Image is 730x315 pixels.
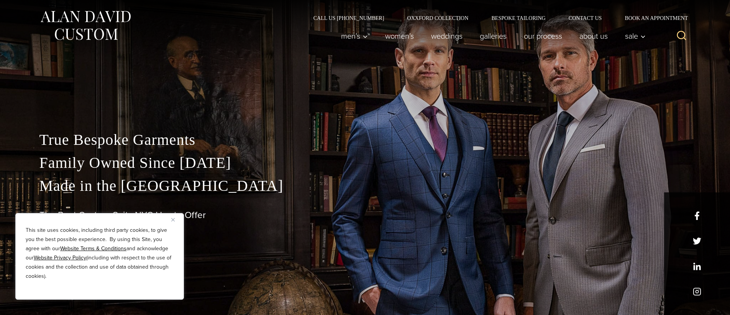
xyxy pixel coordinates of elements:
span: Sale [625,32,646,40]
a: About Us [571,28,616,44]
a: weddings [422,28,471,44]
button: Close [171,215,180,224]
a: Call Us [PHONE_NUMBER] [302,15,396,21]
a: Women’s [376,28,422,44]
a: Book an Appointment [613,15,691,21]
nav: Primary Navigation [332,28,650,44]
span: Men’s [341,32,368,40]
nav: Secondary Navigation [302,15,691,21]
a: Oxxford Collection [395,15,480,21]
a: Website Privacy Policy [34,254,86,262]
a: Contact Us [557,15,614,21]
button: View Search Form [673,27,691,45]
img: Close [171,218,175,221]
h1: The Best Custom Suits NYC Has to Offer [39,210,691,221]
p: This site uses cookies, including third party cookies, to give you the best possible experience. ... [26,226,174,281]
a: Website Terms & Conditions [60,244,126,253]
p: True Bespoke Garments Family Owned Since [DATE] Made in the [GEOGRAPHIC_DATA] [39,128,691,197]
a: Our Process [515,28,571,44]
a: Bespoke Tailoring [480,15,557,21]
a: Galleries [471,28,515,44]
img: Alan David Custom [39,8,131,43]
